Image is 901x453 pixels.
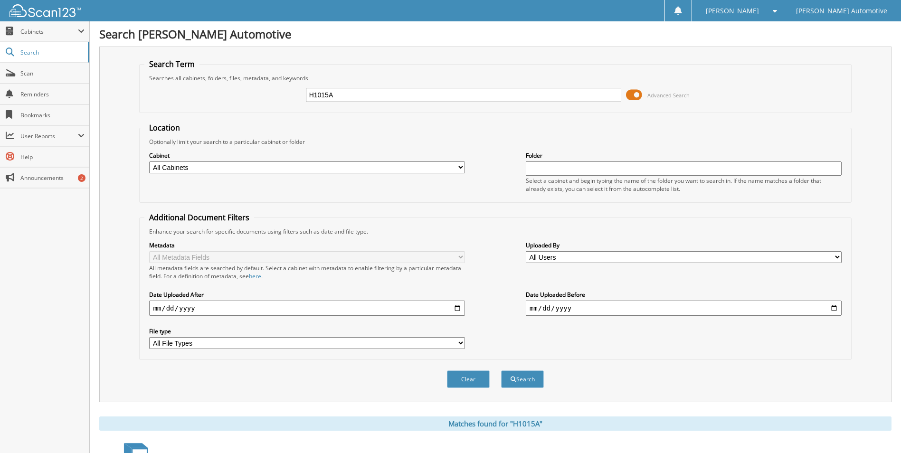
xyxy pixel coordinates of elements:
div: Matches found for "H1015A" [99,416,892,431]
img: scan123-logo-white.svg [9,4,81,17]
label: Cabinet [149,151,465,160]
label: File type [149,327,465,335]
legend: Additional Document Filters [144,212,254,223]
span: User Reports [20,132,78,140]
div: Select a cabinet and begin typing the name of the folder you want to search in. If the name match... [526,177,842,193]
input: start [149,301,465,316]
label: Uploaded By [526,241,842,249]
label: Date Uploaded Before [526,291,842,299]
span: Cabinets [20,28,78,36]
label: Metadata [149,241,465,249]
span: Reminders [20,90,85,98]
button: Clear [447,370,490,388]
label: Folder [526,151,842,160]
legend: Search Term [144,59,199,69]
span: Scan [20,69,85,77]
span: Announcements [20,174,85,182]
span: Advanced Search [647,92,690,99]
legend: Location [144,123,185,133]
div: 2 [78,174,85,182]
div: Searches all cabinets, folders, files, metadata, and keywords [144,74,846,82]
div: All metadata fields are searched by default. Select a cabinet with metadata to enable filtering b... [149,264,465,280]
span: [PERSON_NAME] [706,8,759,14]
button: Search [501,370,544,388]
span: Search [20,48,83,57]
div: Enhance your search for specific documents using filters such as date and file type. [144,227,846,236]
h1: Search [PERSON_NAME] Automotive [99,26,892,42]
input: end [526,301,842,316]
span: Bookmarks [20,111,85,119]
span: [PERSON_NAME] Automotive [796,8,887,14]
a: here [249,272,261,280]
label: Date Uploaded After [149,291,465,299]
div: Optionally limit your search to a particular cabinet or folder [144,138,846,146]
span: Help [20,153,85,161]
